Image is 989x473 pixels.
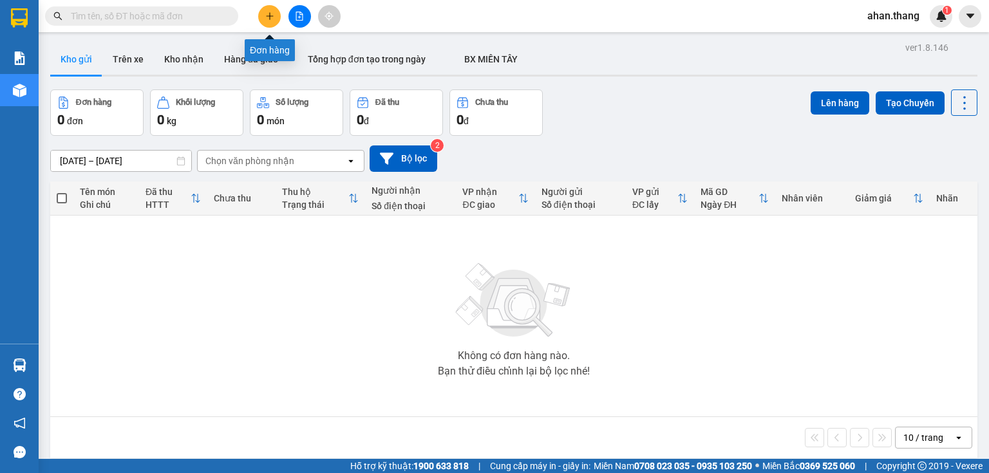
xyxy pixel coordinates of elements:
[71,9,223,23] input: Tìm tên, số ĐT hoặc mã đơn
[855,193,914,203] div: Giảm giá
[13,51,26,65] img: solution-icon
[475,98,508,107] div: Chưa thu
[375,98,399,107] div: Đã thu
[945,6,949,15] span: 1
[594,459,752,473] span: Miền Nam
[542,199,619,210] div: Số điện thoại
[632,187,677,197] div: VP gửi
[146,199,191,210] div: HTTT
[53,12,62,21] span: search
[288,5,311,28] button: file-add
[372,185,449,196] div: Người nhận
[755,463,759,468] span: ⚪️
[413,461,469,471] strong: 1900 633 818
[295,12,304,21] span: file-add
[965,10,976,22] span: caret-down
[449,89,543,136] button: Chưa thu0đ
[205,154,294,167] div: Chọn văn phòng nhận
[849,181,930,216] th: Toggle SortBy
[372,201,449,211] div: Số điện thoại
[13,358,26,372] img: warehouse-icon
[701,187,758,197] div: Mã GD
[478,459,480,473] span: |
[14,446,26,458] span: message
[57,112,64,127] span: 0
[782,193,842,203] div: Nhân viên
[364,116,369,126] span: đ
[490,459,590,473] span: Cung cấp máy in - giấy in:
[694,181,775,216] th: Toggle SortBy
[245,39,295,61] div: Đơn hàng
[308,54,426,64] span: Tổng hợp đơn tạo trong ngày
[50,44,102,75] button: Kho gửi
[146,187,191,197] div: Đã thu
[811,91,869,115] button: Lên hàng
[857,8,930,24] span: ahan.thang
[370,145,437,172] button: Bộ lọc
[464,116,469,126] span: đ
[632,199,677,210] div: ĐC lấy
[265,12,274,21] span: plus
[350,459,469,473] span: Hỗ trợ kỹ thuật:
[14,388,26,400] span: question-circle
[102,44,154,75] button: Trên xe
[282,187,348,197] div: Thu hộ
[936,193,971,203] div: Nhãn
[626,181,694,216] th: Toggle SortBy
[250,89,343,136] button: Số lượng0món
[51,151,191,171] input: Select a date range.
[762,459,855,473] span: Miền Bắc
[918,461,927,470] span: copyright
[431,139,444,152] sup: 2
[139,181,207,216] th: Toggle SortBy
[438,366,590,376] div: Bạn thử điều chỉnh lại bộ lọc nhé!
[462,199,518,210] div: ĐC giao
[80,199,133,210] div: Ghi chú
[154,44,214,75] button: Kho nhận
[634,461,752,471] strong: 0708 023 035 - 0935 103 250
[13,84,26,97] img: warehouse-icon
[876,91,945,115] button: Tạo Chuyến
[346,156,356,166] svg: open
[350,89,443,136] button: Đã thu0đ
[167,116,176,126] span: kg
[943,6,952,15] sup: 1
[214,44,288,75] button: Hàng đã giao
[276,98,308,107] div: Số lượng
[800,461,855,471] strong: 0369 525 060
[318,5,341,28] button: aim
[214,193,269,203] div: Chưa thu
[464,54,518,64] span: BX MIỀN TÂY
[325,12,334,21] span: aim
[14,417,26,429] span: notification
[67,116,83,126] span: đơn
[959,5,981,28] button: caret-down
[701,199,758,210] div: Ngày ĐH
[449,255,578,346] img: svg+xml;base64,PHN2ZyBjbGFzcz0ibGlzdC1wbHVnX19zdmciIHhtbG5zPSJodHRwOi8vd3d3LnczLm9yZy8yMDAwL3N2Zy...
[954,432,964,443] svg: open
[357,112,364,127] span: 0
[50,89,144,136] button: Đơn hàng0đơn
[176,98,215,107] div: Khối lượng
[76,98,111,107] div: Đơn hàng
[257,112,264,127] span: 0
[282,199,348,210] div: Trạng thái
[542,187,619,197] div: Người gửi
[258,5,281,28] button: plus
[865,459,867,473] span: |
[456,181,534,216] th: Toggle SortBy
[903,431,943,444] div: 10 / trang
[11,8,28,28] img: logo-vxr
[80,187,133,197] div: Tên món
[150,89,243,136] button: Khối lượng0kg
[458,351,570,361] div: Không có đơn hàng nào.
[267,116,285,126] span: món
[905,41,948,55] div: ver 1.8.146
[936,10,947,22] img: icon-new-feature
[457,112,464,127] span: 0
[462,187,518,197] div: VP nhận
[276,181,365,216] th: Toggle SortBy
[157,112,164,127] span: 0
